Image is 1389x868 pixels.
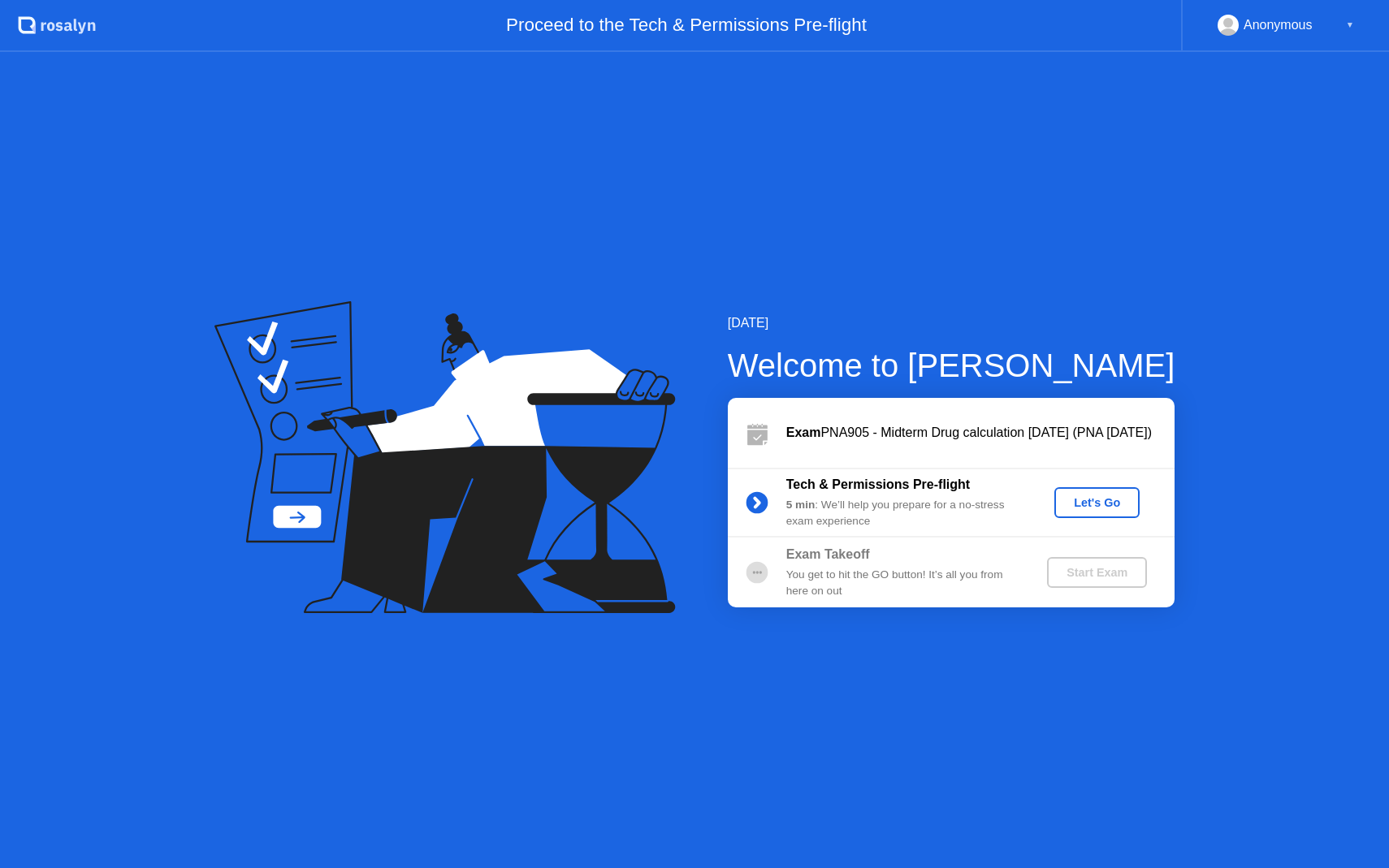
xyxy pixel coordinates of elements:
[1054,487,1140,518] button: Let's Go
[786,499,816,511] b: 5 min
[786,423,1175,443] div: PNA905 - Midterm Drug calculation [DATE] (PNA [DATE])
[786,425,821,439] b: Exam
[786,547,870,561] b: Exam Takeoff
[1346,15,1354,36] div: ▼
[786,567,1020,600] div: You get to hit the GO button! It’s all you from here on out
[1244,15,1313,36] div: Anonymous
[786,497,1020,530] div: : We’ll help you prepare for a no-stress exam experience
[728,313,1175,333] div: [DATE]
[1061,496,1133,509] div: Let's Go
[1054,566,1140,579] div: Start Exam
[786,477,970,491] b: Tech & Permissions Pre-flight
[1047,557,1147,588] button: Start Exam
[728,341,1175,390] div: Welcome to [PERSON_NAME]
